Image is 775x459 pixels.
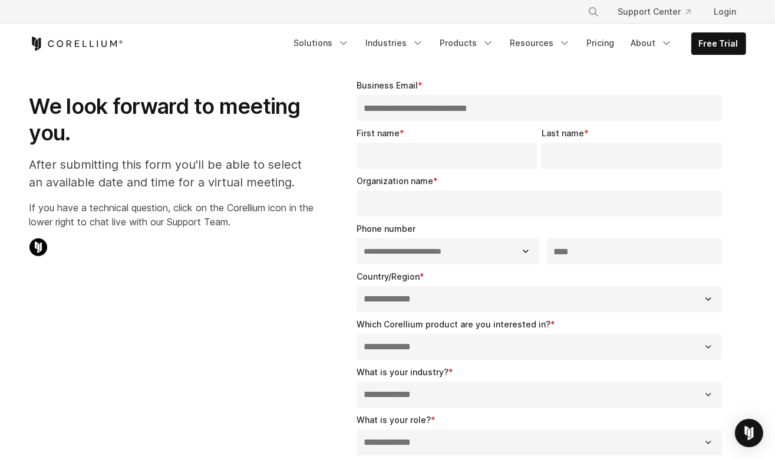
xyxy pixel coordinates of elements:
[580,32,622,54] a: Pricing
[583,1,604,22] button: Search
[735,419,763,447] div: Open Intercom Messenger
[29,156,314,191] p: After submitting this form you'll be able to select an available date and time for a virtual meet...
[357,80,418,90] span: Business Email
[503,32,578,54] a: Resources
[357,319,550,329] span: Which Corellium product are you interested in?
[29,93,314,146] h1: We look forward to meeting you.
[29,201,314,229] p: If you have a technical question, click on the Corellium icon in the lower right to chat live wit...
[542,128,584,138] span: Last name
[609,1,700,22] a: Support Center
[433,32,501,54] a: Products
[287,32,746,55] div: Navigation Menu
[357,415,431,425] span: What is your role?
[573,1,746,22] div: Navigation Menu
[359,32,431,54] a: Industries
[29,238,47,256] img: Corellium Chat Icon
[705,1,746,22] a: Login
[357,224,415,234] span: Phone number
[357,367,448,377] span: What is your industry?
[624,32,680,54] a: About
[692,33,746,54] a: Free Trial
[357,271,420,281] span: Country/Region
[29,37,123,51] a: Corellium Home
[357,128,400,138] span: First name
[287,32,357,54] a: Solutions
[357,176,433,186] span: Organization name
